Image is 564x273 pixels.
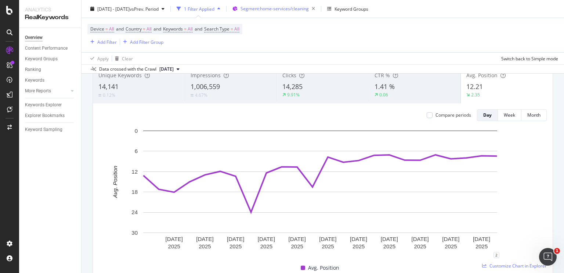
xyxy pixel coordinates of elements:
[521,109,547,121] button: Month
[174,3,223,15] button: 1 Filter Applied
[282,82,303,91] span: 14,285
[445,243,457,249] text: 2025
[229,3,318,15] button: Segment:home-services/cleaning
[97,6,130,12] span: [DATE] - [DATE]
[156,65,182,74] button: [DATE]
[87,38,117,46] button: Add Filter
[381,236,398,242] text: [DATE]
[435,112,471,118] div: Compare periods
[122,55,133,61] div: Clear
[25,112,65,120] div: Explorer Bookmarks
[105,26,108,32] span: =
[99,66,156,72] div: Data crossed with the Crawl
[191,94,194,96] img: Equal
[25,6,75,13] div: Analytics
[25,34,76,42] a: Overview
[199,243,211,249] text: 2025
[131,230,138,236] text: 30
[109,24,114,34] span: All
[471,92,480,98] div: 2.35
[308,263,339,272] span: Avg. Position
[227,236,244,242] text: [DATE]
[350,236,367,242] text: [DATE]
[130,39,163,45] div: Add Filter Group
[324,3,371,15] button: Keyword Groups
[476,243,488,249] text: 2025
[282,72,296,79] span: Clicks
[97,39,117,45] div: Add Filter
[375,82,395,91] span: 1.41 %
[25,126,76,134] a: Keyword Sampling
[131,189,138,195] text: 18
[527,112,540,118] div: Month
[130,6,159,12] span: vs Prev. Period
[241,6,309,12] span: Segment: home-services/cleaning
[25,45,68,52] div: Content Performance
[25,34,43,42] div: Overview
[191,72,221,79] span: Impressions
[116,26,124,32] span: and
[153,26,161,32] span: and
[103,92,115,98] div: 0.12%
[25,13,75,22] div: RealKeywords
[539,248,557,266] iframe: Intercom live chat
[195,26,202,32] span: and
[25,77,44,84] div: Keywords
[143,26,145,32] span: =
[25,55,58,63] div: Keyword Groups
[258,236,275,242] text: [DATE]
[87,53,109,64] button: Apply
[196,236,213,242] text: [DATE]
[135,128,138,134] text: 0
[498,53,558,64] button: Switch back to Simple mode
[498,109,521,121] button: Week
[25,77,76,84] a: Keywords
[234,24,239,34] span: All
[25,87,69,95] a: More Reports
[87,3,167,15] button: [DATE] - [DATE]vsPrev. Period
[25,126,62,134] div: Keyword Sampling
[477,109,498,121] button: Day
[126,26,142,32] span: Country
[120,38,163,46] button: Add Filter Group
[287,92,300,98] div: 9.91%
[482,263,547,269] a: Customize Chart in Explorer
[375,72,390,79] span: CTR %
[159,66,174,72] span: 2025 Sep. 1st
[414,243,426,249] text: 2025
[135,148,138,154] text: 6
[191,82,220,91] span: 1,006,559
[99,127,541,255] svg: A chart.
[231,26,233,32] span: =
[166,236,183,242] text: [DATE]
[379,92,388,98] div: 0.06
[98,72,142,79] span: Unique Keywords
[168,243,180,249] text: 2025
[25,55,76,63] a: Keyword Groups
[383,243,395,249] text: 2025
[25,66,41,74] div: Ranking
[466,82,483,91] span: 12.21
[25,66,76,74] a: Ranking
[260,243,272,249] text: 2025
[335,6,368,12] div: Keyword Groups
[184,6,214,12] div: 1 Filter Applied
[412,236,429,242] text: [DATE]
[25,87,51,95] div: More Reports
[131,209,138,215] text: 24
[554,248,560,254] span: 1
[98,94,101,96] img: Equal
[483,112,492,118] div: Day
[466,72,498,79] span: Avg. Position
[291,243,303,249] text: 2025
[112,53,133,64] button: Clear
[501,55,558,61] div: Switch back to Simple mode
[163,26,183,32] span: Keywords
[90,26,104,32] span: Device
[442,236,459,242] text: [DATE]
[25,45,76,52] a: Content Performance
[493,252,499,258] div: 2
[188,24,193,34] span: All
[352,243,365,249] text: 2025
[289,236,306,242] text: [DATE]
